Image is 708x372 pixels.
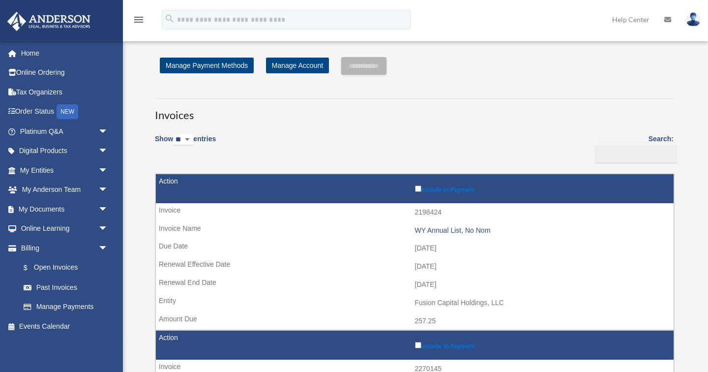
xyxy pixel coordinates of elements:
[156,294,674,312] td: Fusion Capital Holdings, LLC
[173,134,193,146] select: Showentries
[7,238,118,258] a: Billingarrow_drop_down
[415,184,669,193] label: Include in Payment
[7,43,123,63] a: Home
[14,258,113,278] a: $Open Invoices
[160,58,254,73] a: Manage Payment Methods
[7,82,123,102] a: Tax Organizers
[7,63,123,83] a: Online Ordering
[7,180,123,200] a: My Anderson Teamarrow_drop_down
[7,160,123,180] a: My Entitiesarrow_drop_down
[98,219,118,239] span: arrow_drop_down
[686,12,701,27] img: User Pic
[98,160,118,181] span: arrow_drop_down
[4,12,93,31] img: Anderson Advisors Platinum Portal
[133,17,145,26] a: menu
[98,141,118,161] span: arrow_drop_down
[156,312,674,331] td: 257.25
[7,316,123,336] a: Events Calendar
[164,13,175,24] i: search
[155,133,216,155] label: Show entries
[156,239,674,258] td: [DATE]
[415,226,669,235] div: WY Annual List, No Nom
[415,186,421,192] input: Include in Payment
[415,342,421,348] input: Include in Payment
[7,199,123,219] a: My Documentsarrow_drop_down
[98,199,118,219] span: arrow_drop_down
[7,122,123,141] a: Platinum Q&Aarrow_drop_down
[266,58,329,73] a: Manage Account
[7,102,123,122] a: Order StatusNEW
[14,278,118,297] a: Past Invoices
[156,257,674,276] td: [DATE]
[156,203,674,222] td: 2198424
[595,145,677,164] input: Search:
[7,219,123,239] a: Online Learningarrow_drop_down
[156,276,674,294] td: [DATE]
[155,98,674,123] h3: Invoices
[29,262,34,274] span: $
[98,180,118,200] span: arrow_drop_down
[98,122,118,142] span: arrow_drop_down
[14,297,118,317] a: Manage Payments
[98,238,118,258] span: arrow_drop_down
[57,104,78,119] div: NEW
[7,141,123,161] a: Digital Productsarrow_drop_down
[415,340,669,350] label: Include in Payment
[133,14,145,26] i: menu
[591,133,674,163] label: Search:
